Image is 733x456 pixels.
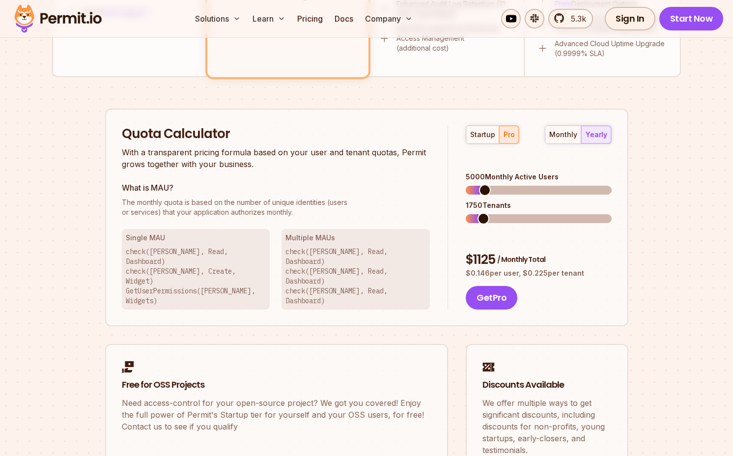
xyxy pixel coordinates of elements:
[249,9,289,28] button: Learn
[361,9,417,28] button: Company
[605,7,655,30] a: Sign In
[122,125,430,143] h2: Quota Calculator
[466,172,611,182] div: 5000 Monthly Active Users
[466,251,611,269] div: $ 1125
[191,9,245,28] button: Solutions
[565,13,586,25] span: 5.3k
[466,286,517,310] button: GetPro
[122,198,430,207] span: The monthly quota is based on the number of unique identities (users
[122,146,430,170] p: With a transparent pricing formula based on your user and tenant quotas, Permit grows together wi...
[482,379,612,391] h2: Discounts Available
[466,200,611,210] div: 1750 Tenants
[331,9,357,28] a: Docs
[470,130,495,140] div: startup
[396,24,512,53] p: Add SSO support for Enhanced Access Management (additional cost)
[549,130,577,140] div: monthly
[548,9,593,28] a: 5.3k
[285,233,426,243] h3: Multiple MAUs
[497,255,545,264] span: / Monthly Total
[126,233,266,243] h3: Single MAU
[122,397,431,432] p: Need access-control for your open-source project? We got you covered! Enjoy the full power of Per...
[10,2,106,35] img: Permit logo
[126,247,266,306] p: check([PERSON_NAME], Read, Dashboard) check([PERSON_NAME], Create, Widget) GetUserPermissions([PE...
[659,7,724,30] a: Start Now
[122,198,430,217] p: or services) that your application authorizes monthly.
[466,268,611,278] p: $ 0.146 per user, $ 0.225 per tenant
[482,397,612,456] p: We offer multiple ways to get significant discounts, including discounts for non-profits, young s...
[122,379,431,391] h2: Free for OSS Projects
[293,9,327,28] a: Pricing
[122,182,430,194] h3: What is MAU?
[555,39,668,58] p: Advanced Cloud Uptime Upgrade (0.9999% SLA)
[285,247,426,306] p: check([PERSON_NAME], Read, Dashboard) check([PERSON_NAME], Read, Dashboard) check([PERSON_NAME], ...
